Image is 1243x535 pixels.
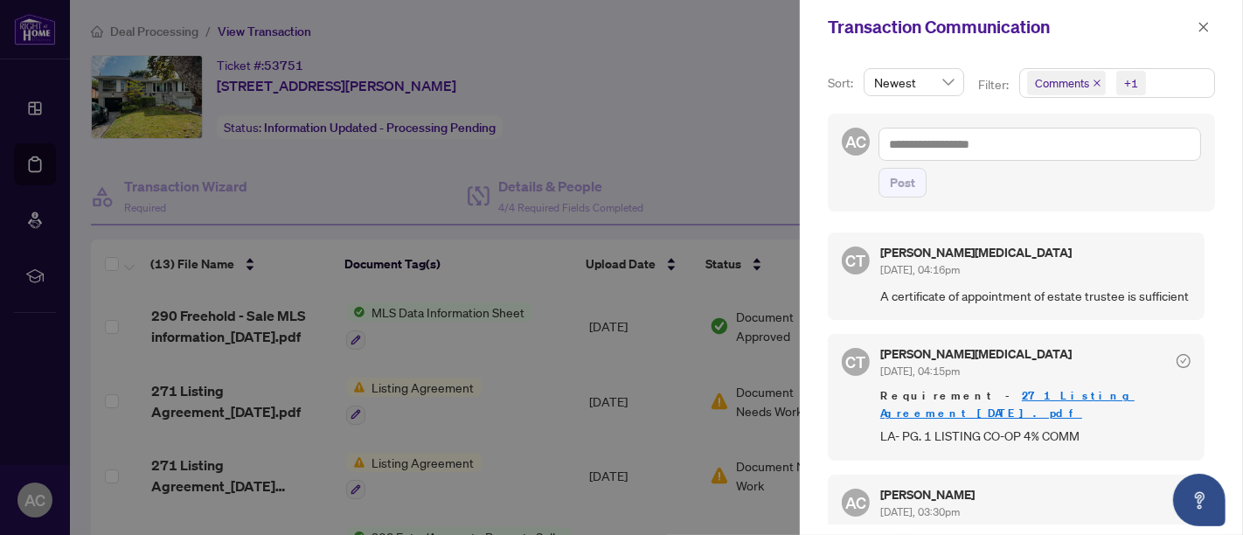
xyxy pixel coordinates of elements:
[1198,21,1210,33] span: close
[845,490,866,515] span: AC
[880,286,1191,306] span: A certificate of appointment of estate trustee is sufficient
[1124,74,1138,92] div: +1
[828,73,857,93] p: Sort:
[978,75,1011,94] p: Filter:
[828,14,1192,40] div: Transaction Communication
[880,489,975,501] h5: [PERSON_NAME]
[1027,71,1106,95] span: Comments
[880,387,1191,422] span: Requirement -
[880,426,1191,446] span: LA- PG. 1 LISTING CO-OP 4% COMM
[874,69,954,95] span: Newest
[845,129,866,154] span: AC
[880,263,960,276] span: [DATE], 04:16pm
[880,365,960,378] span: [DATE], 04:15pm
[1093,79,1101,87] span: close
[846,350,866,374] span: CT
[1035,74,1089,92] span: Comments
[880,505,960,518] span: [DATE], 03:30pm
[880,247,1072,259] h5: [PERSON_NAME][MEDICAL_DATA]
[1177,354,1191,368] span: check-circle
[880,348,1072,360] h5: [PERSON_NAME][MEDICAL_DATA]
[846,248,866,273] span: CT
[878,168,927,198] button: Post
[1173,474,1226,526] button: Open asap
